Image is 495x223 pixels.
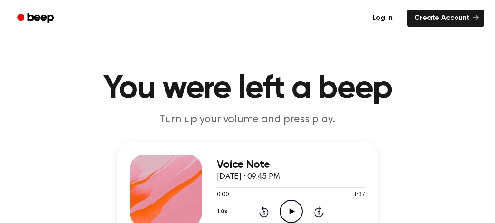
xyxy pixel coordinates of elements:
p: Turn up your volume and press play. [73,112,422,127]
button: 1.0x [217,204,230,219]
a: Log in [363,8,402,29]
h1: You were left a beep [15,73,480,105]
span: [DATE] · 09:45 PM [217,173,280,181]
span: 0:00 [217,190,228,200]
a: Create Account [407,10,484,27]
span: 1:37 [354,190,365,200]
h3: Voice Note [217,159,365,171]
a: Beep [11,10,62,27]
